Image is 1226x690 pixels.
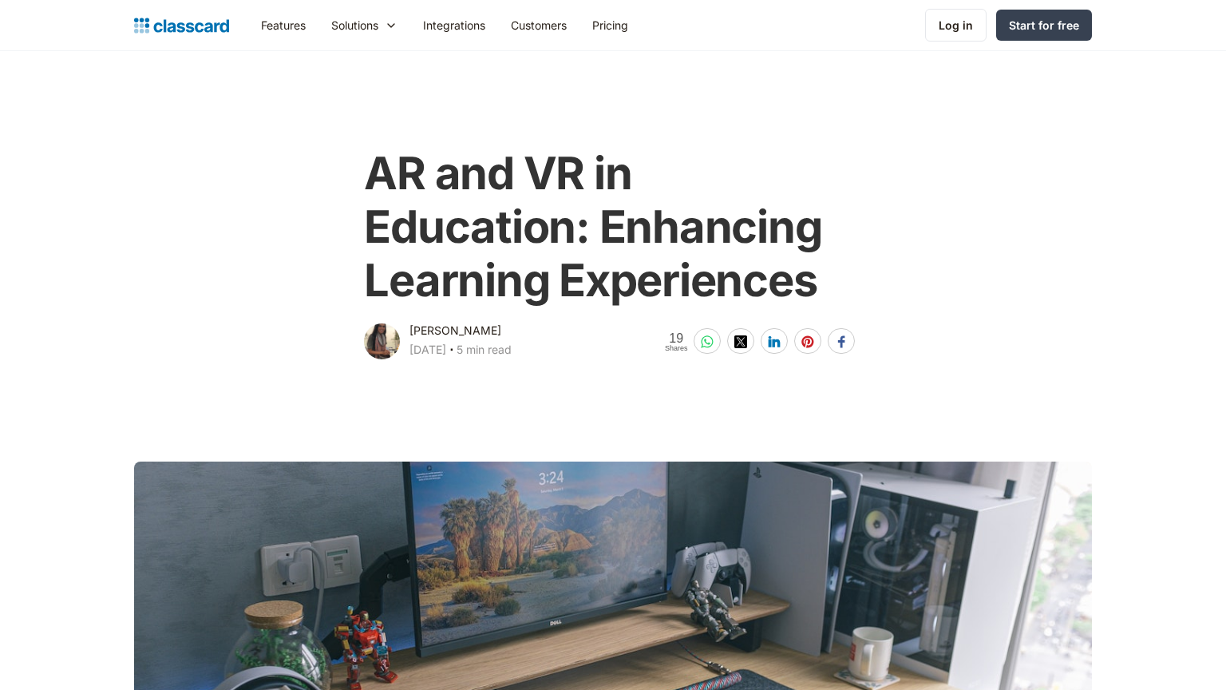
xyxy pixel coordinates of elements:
div: ‧ [446,340,457,363]
a: Customers [498,7,579,43]
span: 19 [665,331,688,345]
div: [PERSON_NAME] [409,321,501,340]
div: [DATE] [409,340,446,359]
div: Start for free [1009,17,1079,34]
span: Shares [665,345,688,352]
img: whatsapp-white sharing button [701,335,714,348]
h1: AR and VR in Education: Enhancing Learning Experiences [364,147,861,308]
img: linkedin-white sharing button [768,335,781,348]
a: home [134,14,229,37]
a: Log in [925,9,987,42]
img: pinterest-white sharing button [801,335,814,348]
div: Log in [939,17,973,34]
img: facebook-white sharing button [835,335,848,348]
a: Features [248,7,318,43]
img: twitter-white sharing button [734,335,747,348]
a: Start for free [996,10,1092,41]
div: 5 min read [457,340,512,359]
a: Pricing [579,7,641,43]
div: Solutions [318,7,410,43]
a: Integrations [410,7,498,43]
div: Solutions [331,17,378,34]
